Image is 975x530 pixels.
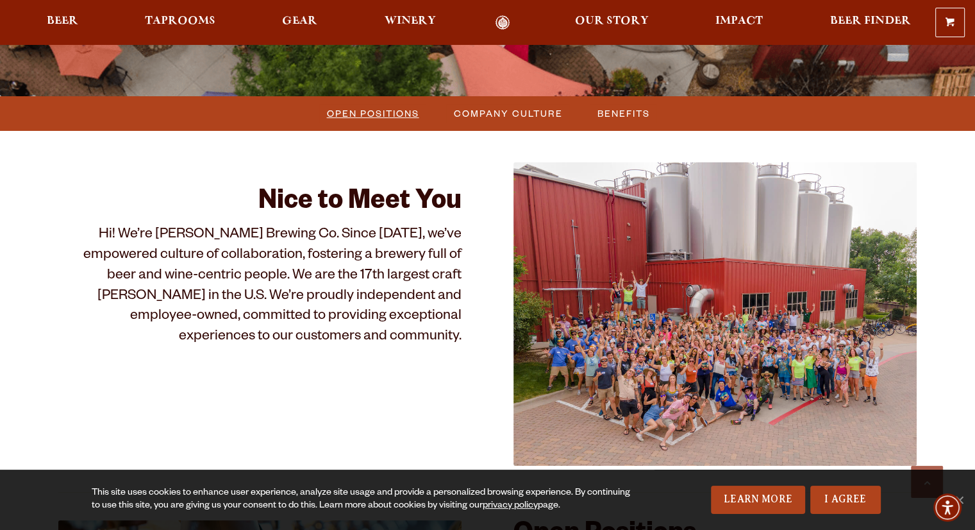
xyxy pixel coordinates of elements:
[590,104,656,123] a: Benefits
[376,15,444,30] a: Winery
[454,104,563,123] span: Company Culture
[38,15,87,30] a: Beer
[707,15,771,30] a: Impact
[145,16,215,26] span: Taprooms
[319,104,426,123] a: Open Positions
[137,15,224,30] a: Taprooms
[327,104,419,123] span: Open Positions
[711,486,805,514] a: Learn More
[282,16,317,26] span: Gear
[575,16,649,26] span: Our Story
[83,228,462,346] span: Hi! We’re [PERSON_NAME] Brewing Co. Since [DATE], we’ve empowered culture of collaboration, foste...
[567,15,657,30] a: Our Story
[911,466,943,498] a: Scroll to top
[58,188,462,219] h2: Nice to Meet You
[829,16,910,26] span: Beer Finder
[92,487,638,513] div: This site uses cookies to enhance user experience, analyze site usage and provide a personalized ...
[810,486,881,514] a: I Agree
[933,493,962,522] div: Accessibility Menu
[47,16,78,26] span: Beer
[446,104,569,123] a: Company Culture
[597,104,650,123] span: Benefits
[483,501,538,511] a: privacy policy
[715,16,763,26] span: Impact
[821,15,919,30] a: Beer Finder
[385,16,436,26] span: Winery
[479,15,527,30] a: Odell Home
[513,162,917,465] img: 51399232252_e3c7efc701_k (2)
[274,15,326,30] a: Gear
